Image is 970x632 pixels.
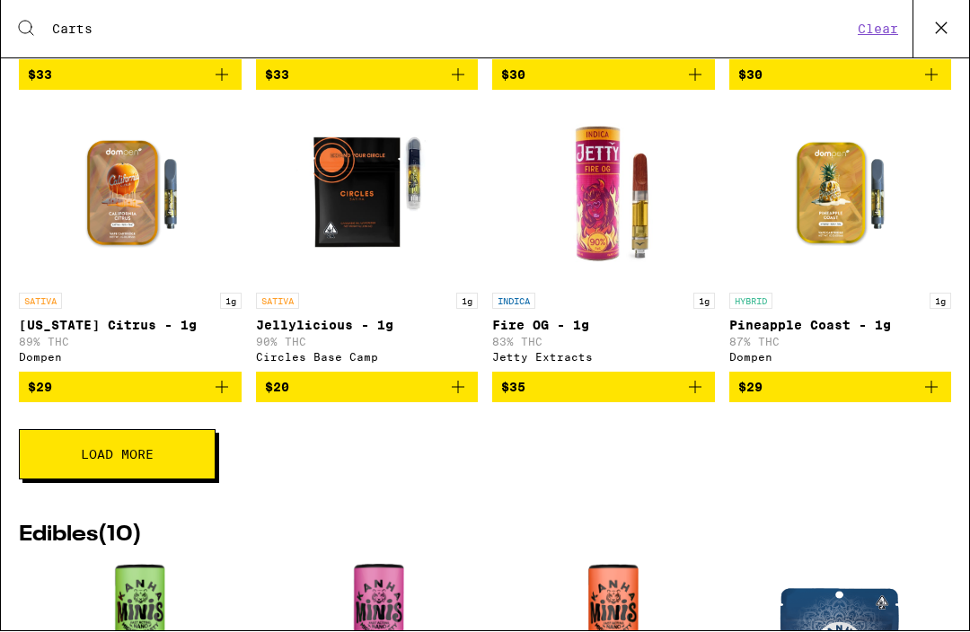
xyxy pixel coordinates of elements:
[852,22,904,38] button: Clear
[256,352,479,364] div: Circles Base Camp
[729,294,772,310] p: HYBRID
[492,60,715,91] button: Add to bag
[220,294,242,310] p: 1g
[19,525,951,547] h2: Edibles ( 10 )
[256,105,479,373] a: Open page for Jellylicious - 1g from Circles Base Camp
[256,319,479,333] p: Jellylicious - 1g
[729,337,952,348] p: 87% THC
[19,105,242,373] a: Open page for California Citrus - 1g from Dompen
[514,105,693,285] img: Jetty Extracts - Fire OG - 1g
[28,381,52,395] span: $29
[729,105,952,373] a: Open page for Pineapple Coast - 1g from Dompen
[277,105,456,285] img: Circles Base Camp - Jellylicious - 1g
[256,60,479,91] button: Add to bag
[492,319,715,333] p: Fire OG - 1g
[492,105,715,373] a: Open page for Fire OG - 1g from Jetty Extracts
[19,352,242,364] div: Dompen
[492,294,535,310] p: INDICA
[19,319,242,333] p: [US_STATE] Citrus - 1g
[729,60,952,91] button: Add to bag
[492,337,715,348] p: 83% THC
[492,373,715,403] button: Add to bag
[40,105,220,285] img: Dompen - California Citrus - 1g
[256,294,299,310] p: SATIVA
[729,373,952,403] button: Add to bag
[456,294,478,310] p: 1g
[930,294,951,310] p: 1g
[256,337,479,348] p: 90% THC
[729,319,952,333] p: Pineapple Coast - 1g
[265,68,289,83] span: $33
[51,22,852,38] input: Search for products & categories
[738,68,763,83] span: $30
[19,337,242,348] p: 89% THC
[19,430,216,480] button: Load More
[729,352,952,364] div: Dompen
[492,352,715,364] div: Jetty Extracts
[750,105,930,285] img: Dompen - Pineapple Coast - 1g
[256,373,479,403] button: Add to bag
[19,60,242,91] button: Add to bag
[19,373,242,403] button: Add to bag
[81,449,154,461] span: Load More
[28,68,52,83] span: $33
[693,294,715,310] p: 1g
[265,381,289,395] span: $20
[501,68,525,83] span: $30
[19,294,62,310] p: SATIVA
[738,381,763,395] span: $29
[501,381,525,395] span: $35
